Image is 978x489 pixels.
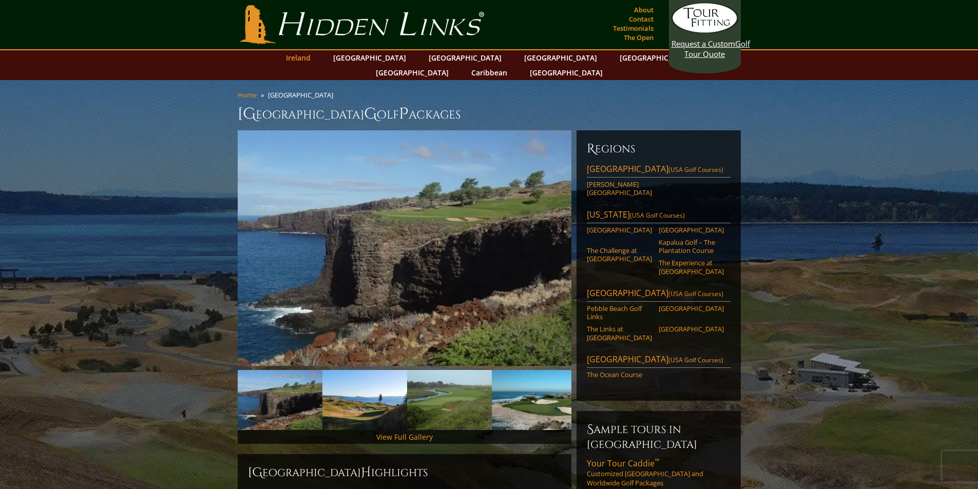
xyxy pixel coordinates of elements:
a: Pebble Beach Golf Links [587,304,652,321]
a: Testimonials [610,21,656,35]
a: [GEOGRAPHIC_DATA](USA Golf Courses) [587,354,731,368]
a: The Open [621,30,656,45]
a: [GEOGRAPHIC_DATA] [659,226,724,234]
a: [GEOGRAPHIC_DATA] [328,50,411,65]
a: View Full Gallery [376,432,433,442]
a: [GEOGRAPHIC_DATA] [519,50,602,65]
h1: [GEOGRAPHIC_DATA] olf ackages [238,104,741,124]
a: [GEOGRAPHIC_DATA] [615,50,698,65]
h6: Sample Tours in [GEOGRAPHIC_DATA] [587,421,731,452]
a: [GEOGRAPHIC_DATA] [525,65,608,80]
a: Caribbean [466,65,512,80]
li: [GEOGRAPHIC_DATA] [268,90,337,100]
a: Contact [626,12,656,26]
a: Your Tour Caddie™Customized [GEOGRAPHIC_DATA] and Worldwide Golf Packages [587,458,731,487]
sup: ™ [655,457,659,465]
a: [US_STATE](USA Golf Courses) [587,209,731,223]
span: (USA Golf Courses) [668,356,723,364]
a: About [631,3,656,17]
a: [GEOGRAPHIC_DATA] [424,50,507,65]
span: (USA Golf Courses) [668,289,723,298]
a: [GEOGRAPHIC_DATA] [659,304,724,312]
a: [GEOGRAPHIC_DATA] [587,226,652,234]
a: Home [238,90,257,100]
a: [GEOGRAPHIC_DATA](USA Golf Courses) [587,163,731,178]
a: [PERSON_NAME][GEOGRAPHIC_DATA] [587,180,652,197]
h6: Regions [587,141,731,157]
span: (USA Golf Courses) [668,165,723,174]
a: The Links at [GEOGRAPHIC_DATA] [587,325,652,342]
a: [GEOGRAPHIC_DATA] [659,325,724,333]
a: The Challenge at [GEOGRAPHIC_DATA] [587,246,652,263]
span: (USA Golf Courses) [630,211,685,220]
a: Request a CustomGolf Tour Quote [672,3,738,59]
span: G [364,104,377,124]
span: Request a Custom [672,38,735,49]
span: H [361,464,371,481]
span: Your Tour Caddie [587,458,659,469]
a: [GEOGRAPHIC_DATA] [371,65,454,80]
h2: [GEOGRAPHIC_DATA] ighlights [248,464,561,481]
a: The Ocean Course [587,370,652,379]
a: Ireland [281,50,316,65]
span: P [399,104,409,124]
a: The Experience at [GEOGRAPHIC_DATA] [659,259,724,276]
a: [GEOGRAPHIC_DATA](USA Golf Courses) [587,287,731,302]
a: Kapalua Golf – The Plantation Course [659,238,724,255]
